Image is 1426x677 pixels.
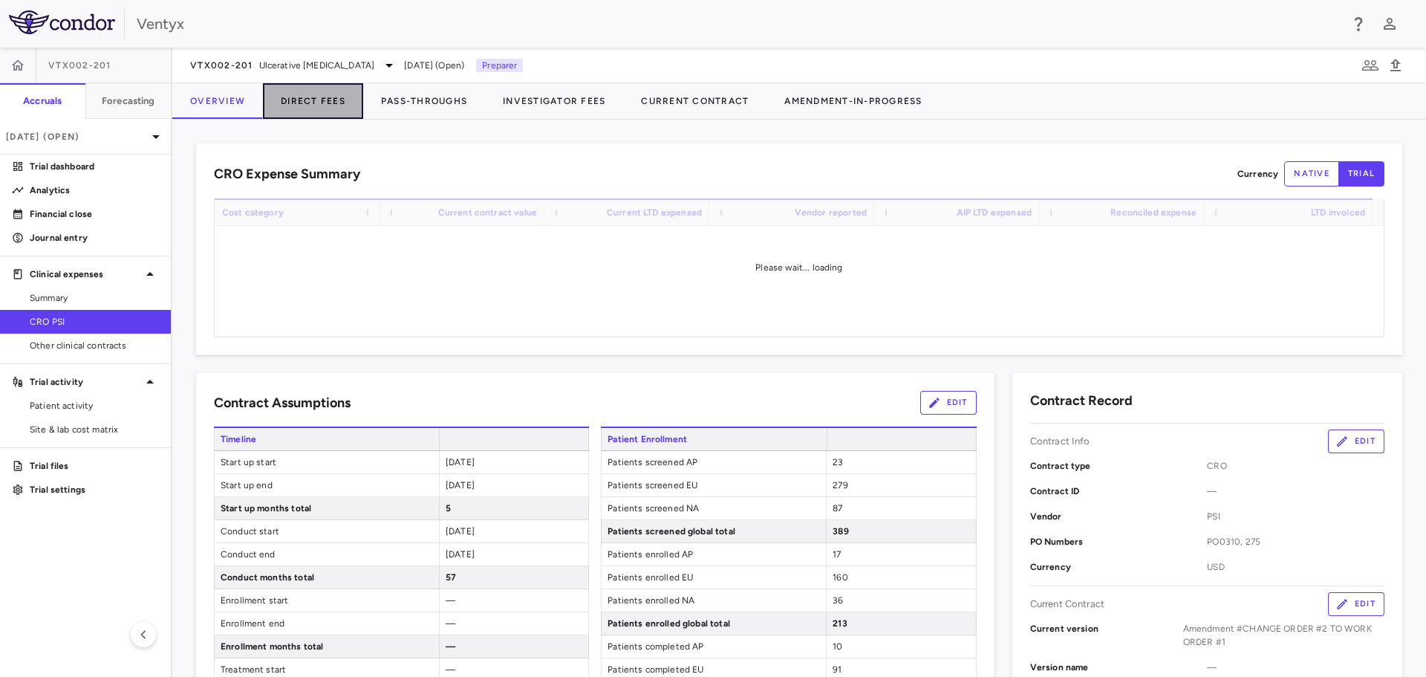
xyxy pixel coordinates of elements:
span: — [1207,661,1384,674]
span: 279 [833,480,847,490]
span: Patients enrolled EU [602,566,826,589]
span: Start up start [215,451,439,473]
span: 389 [833,526,848,537]
button: Direct Fees [263,83,363,119]
div: Ventyx [137,13,1340,35]
span: 36 [833,595,843,606]
span: 17 [833,549,841,560]
span: Start up end [215,474,439,496]
span: [DATE] [446,480,475,490]
p: Trial activity [30,375,141,389]
img: logo-full-BYUhSk78.svg [9,10,115,34]
span: 10 [833,641,842,652]
span: Ulcerative [MEDICAL_DATA] [259,59,375,72]
button: native [1284,161,1339,187]
span: Patients completed AP [602,635,826,658]
span: Enrollment start [215,589,439,612]
p: Vendor [1030,510,1208,523]
p: Journal entry [30,231,159,244]
p: Preparer [476,59,523,72]
p: Currency [1030,560,1208,574]
p: Clinical expenses [30,268,141,281]
p: Contract Info [1030,435,1090,448]
p: Trial dashboard [30,160,159,173]
span: Patient Enrollment [601,428,826,450]
h6: Accruals [23,94,62,108]
span: — [446,618,455,629]
button: trial [1338,161,1384,187]
span: [DATE] [446,457,475,467]
h6: Contract Assumptions [214,393,351,413]
span: Conduct months total [215,566,439,589]
span: Patients enrolled AP [602,543,826,566]
button: Overview [172,83,263,119]
span: [DATE] [446,526,475,537]
p: Current version [1030,622,1183,649]
span: Please wait... loading [755,262,842,273]
span: Enrollment end [215,612,439,635]
span: Enrollment months total [215,635,439,658]
p: Trial settings [30,483,159,496]
span: Patients screened EU [602,474,826,496]
button: Edit [920,391,977,415]
span: Summary [30,291,159,305]
span: Patient activity [30,399,159,412]
button: Edit [1328,430,1384,453]
span: — [446,664,455,675]
span: Patients enrolled global total [602,612,826,635]
span: 23 [833,457,843,467]
span: [DATE] (Open) [404,59,464,72]
span: Amendment #CHANGE ORDER #2 TO WORK ORDER #1 [1183,622,1384,649]
h6: Contract Record [1030,391,1133,411]
span: Patients enrolled NA [602,589,826,612]
span: 160 [833,572,847,583]
span: Conduct end [215,543,439,566]
p: Financial close [30,207,159,221]
span: CRO PSI [30,315,159,328]
p: Current Contract [1030,597,1104,611]
span: 91 [833,664,841,675]
button: Current Contract [623,83,766,119]
span: [DATE] [446,549,475,560]
span: — [446,595,455,606]
span: PO0310, 275 [1207,535,1384,548]
span: — [446,641,455,652]
p: Trial files [30,459,159,473]
p: Contract ID [1030,485,1208,498]
span: Other clinical contracts [30,339,159,352]
span: PSI [1207,510,1384,523]
span: USD [1207,560,1384,574]
span: VTX002-201 [48,59,111,71]
span: — [1207,485,1384,498]
span: Site & lab cost matrix [30,423,159,436]
span: Timeline [214,428,439,450]
h6: Forecasting [102,94,155,108]
button: Amendment-In-Progress [766,83,940,119]
p: Currency [1237,167,1278,181]
p: Contract type [1030,459,1208,473]
p: Analytics [30,184,159,197]
span: Conduct start [215,520,439,542]
span: 213 [833,618,847,629]
span: Patients screened global total [602,520,826,542]
span: 87 [833,503,842,514]
span: CRO [1207,459,1384,473]
p: Version name [1030,661,1208,674]
p: [DATE] (Open) [6,130,147,143]
h6: CRO Expense Summary [214,164,360,184]
span: 57 [446,572,456,583]
span: VTX002-201 [190,59,253,71]
span: Patients screened AP [602,451,826,473]
span: 5 [446,503,451,514]
span: Patients screened NA [602,497,826,519]
span: Start up months total [215,497,439,519]
button: Pass-Throughs [363,83,485,119]
button: Investigator Fees [485,83,623,119]
p: PO Numbers [1030,535,1208,548]
button: Edit [1328,592,1384,616]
